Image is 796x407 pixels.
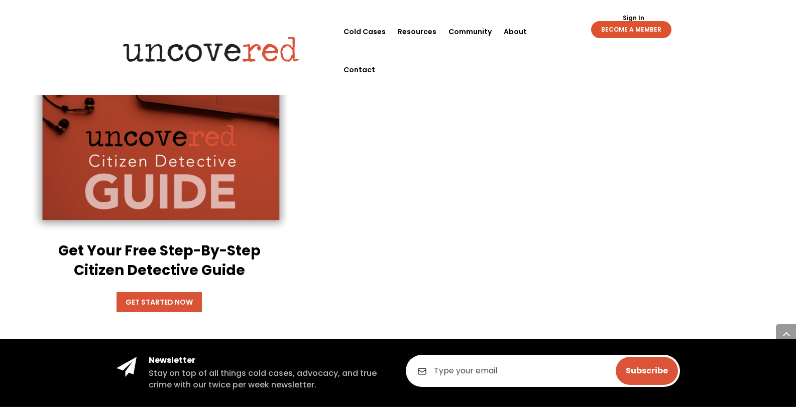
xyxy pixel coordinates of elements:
h5: Stay on top of all things cold cases, advocacy, and true crime with our twice per week newsletter. [149,368,391,390]
a: Resources [398,13,436,51]
img: Uncovered logo [115,30,308,69]
a: Cold Cases [344,13,386,51]
h4: Newsletter [149,355,391,366]
input: Subscribe [616,357,678,385]
a: BECOME A MEMBER [591,21,671,38]
a: Get Started Now [117,292,202,312]
a: About [504,13,527,51]
a: Community [448,13,492,51]
h4: Get Your Free Step-By-Step Citizen Detective Guide [32,241,286,285]
input: Type your email [406,355,680,387]
a: Sign In [617,15,650,21]
a: Contact [344,51,375,89]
